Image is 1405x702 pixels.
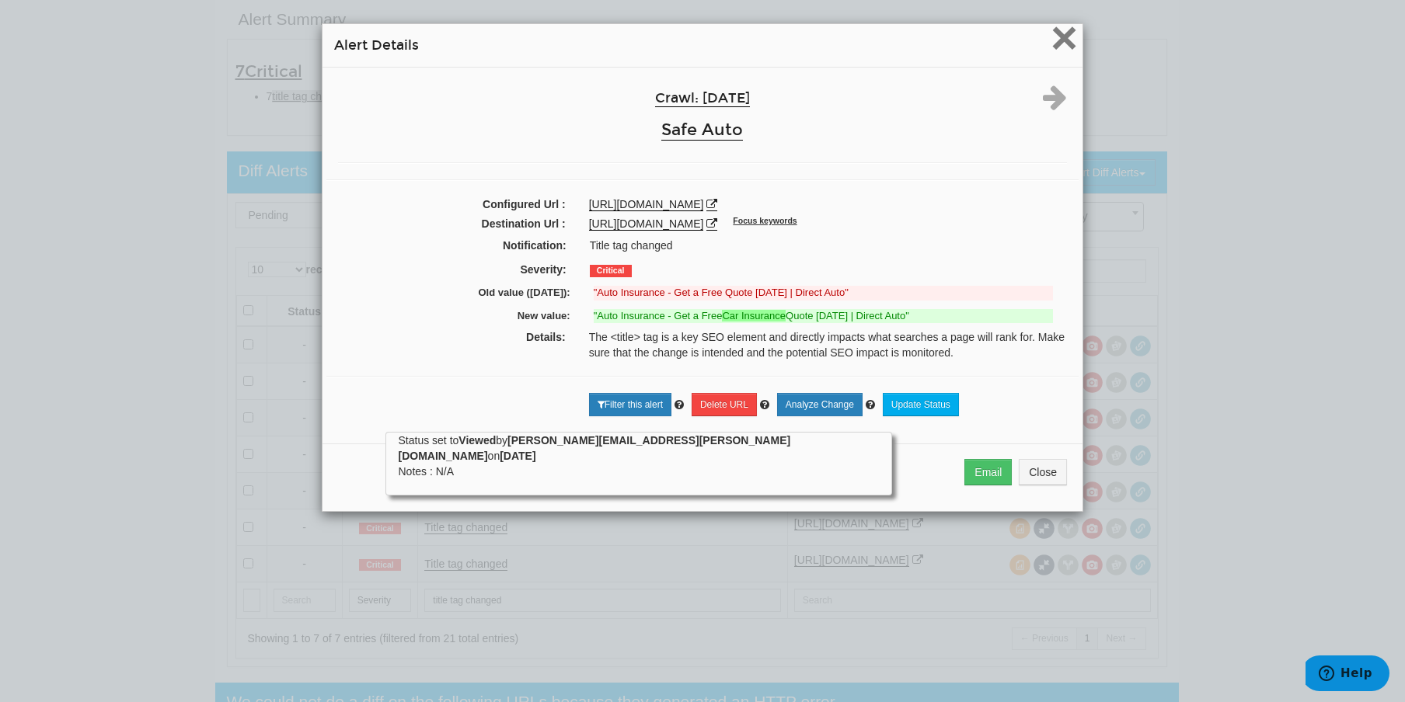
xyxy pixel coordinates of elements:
[1051,25,1078,56] button: Close
[398,433,880,479] div: Status set to by on Notes : N/A
[655,90,750,107] a: Crawl: [DATE]
[589,217,704,231] a: [URL][DOMAIN_NAME]
[1019,459,1067,485] button: Close
[326,216,577,231] label: Destination Url :
[1306,655,1389,694] iframe: Opens a widget where you can find more information
[1043,97,1067,109] a: Next alert
[661,120,743,141] a: Safe Auto
[964,459,1012,485] button: Email
[329,262,578,277] label: Severity:
[577,329,1079,360] div: The <title> tag is a key SEO element and directly impacts what searches a page will rank for. Mak...
[733,216,797,225] sup: Focus keywords
[326,329,577,345] label: Details:
[883,393,959,416] a: Update Status
[1051,12,1078,64] span: ×
[329,238,578,253] label: Notification:
[722,310,786,321] strong: Car Insurance
[500,450,535,462] strong: [DATE]
[458,434,496,447] strong: Viewed
[777,393,863,416] a: Analyze Change
[589,198,704,211] a: [URL][DOMAIN_NAME]
[590,265,632,277] span: Critical
[326,196,577,212] label: Configured Url :
[578,238,1076,253] div: Title tag changed
[334,36,1071,55] h4: Alert Details
[594,286,1053,301] del: "Auto Insurance - Get a Free Quote [DATE] | Direct Auto"
[340,286,582,301] label: Old value ([DATE]):
[340,309,582,324] label: New value:
[589,393,671,416] a: Filter this alert
[692,393,757,416] a: Delete URL
[594,309,1053,324] ins: "Auto Insurance - Get a Free Quote [DATE] | Direct Auto"
[398,434,790,462] strong: [PERSON_NAME][EMAIL_ADDRESS][PERSON_NAME][DOMAIN_NAME]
